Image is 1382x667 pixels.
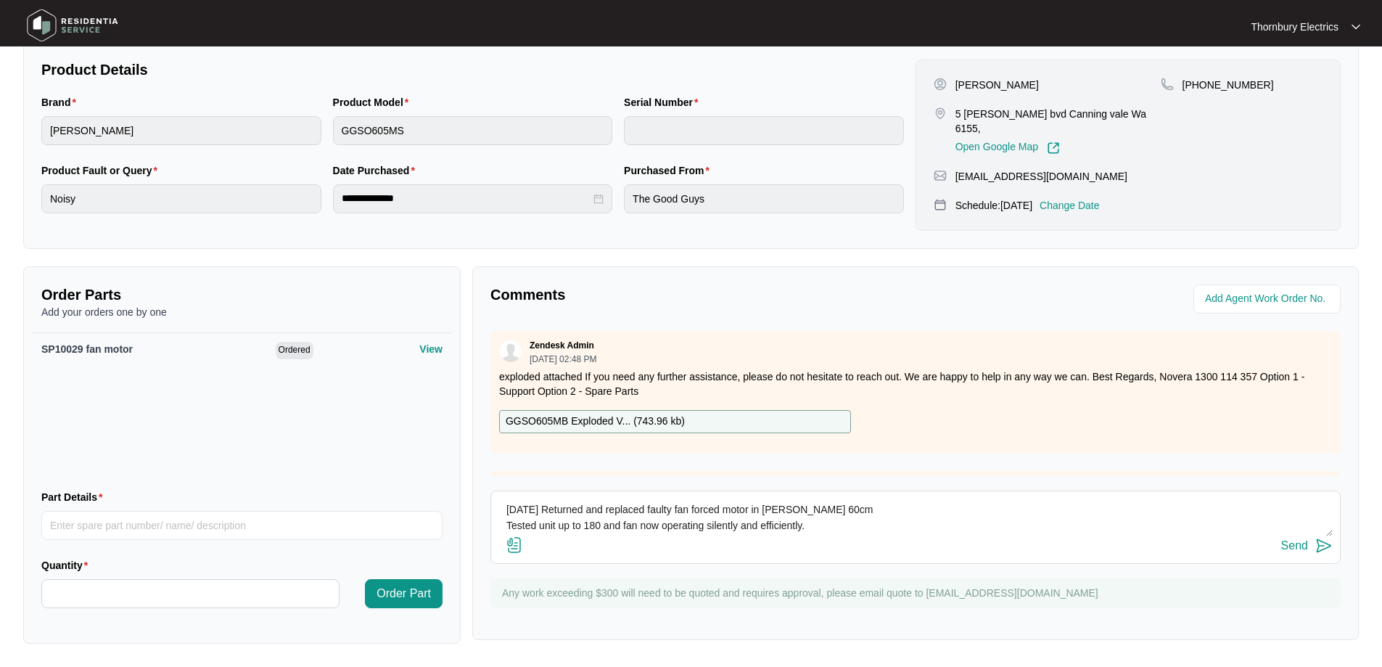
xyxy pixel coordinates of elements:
[333,116,613,145] input: Product Model
[1281,536,1333,556] button: Send
[955,198,1032,213] p: Schedule: [DATE]
[498,499,1333,536] textarea: [DATE] Returned and replaced faulty fan forced motor in [PERSON_NAME] 60cm Tested unit up to 180 ...
[41,184,321,213] input: Product Fault or Query
[490,285,905,305] p: Comments
[1205,290,1332,308] input: Add Agent Work Order No.
[41,511,443,540] input: Part Details
[41,305,443,319] p: Add your orders one by one
[1315,537,1333,555] img: send-icon.svg
[41,116,321,145] input: Brand
[1352,23,1360,30] img: dropdown arrow
[1182,78,1274,92] p: [PHONE_NUMBER]
[342,191,591,206] input: Date Purchased
[419,342,443,356] p: View
[1281,539,1308,552] div: Send
[530,340,594,351] p: Zendesk Admin
[333,95,415,110] label: Product Model
[41,558,94,573] label: Quantity
[377,585,431,602] span: Order Part
[955,169,1127,184] p: [EMAIL_ADDRESS][DOMAIN_NAME]
[41,490,109,504] label: Part Details
[1040,198,1100,213] p: Change Date
[955,142,1060,155] a: Open Google Map
[934,107,947,120] img: map-pin
[934,169,947,182] img: map-pin
[934,198,947,211] img: map-pin
[41,60,904,80] p: Product Details
[502,586,1333,600] p: Any work exceeding $300 will need to be quoted and requires approval, please email quote to [EMAI...
[499,369,1332,398] p: exploded attached If you need any further assistance, please do not hesitate to reach out. We are...
[333,163,421,178] label: Date Purchased
[42,580,339,607] input: Quantity
[1047,142,1060,155] img: Link-External
[365,579,443,608] button: Order Part
[506,414,685,430] p: GGSO605MB Exploded V... ( 743.96 kb )
[624,116,904,145] input: Serial Number
[530,355,596,364] p: [DATE] 02:48 PM
[1161,78,1174,91] img: map-pin
[624,184,904,213] input: Purchased From
[955,78,1039,92] p: [PERSON_NAME]
[22,4,123,47] img: residentia service logo
[500,340,522,362] img: user.svg
[41,163,163,178] label: Product Fault or Query
[1251,20,1338,34] p: Thornbury Electrics
[41,95,82,110] label: Brand
[624,95,704,110] label: Serial Number
[506,536,523,554] img: file-attachment-doc.svg
[276,342,313,359] span: Ordered
[41,285,443,305] p: Order Parts
[624,163,715,178] label: Purchased From
[955,107,1161,136] p: 5 [PERSON_NAME] bvd Canning vale Wa 6155,
[41,343,133,355] span: SP10029 fan motor
[934,78,947,91] img: user-pin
